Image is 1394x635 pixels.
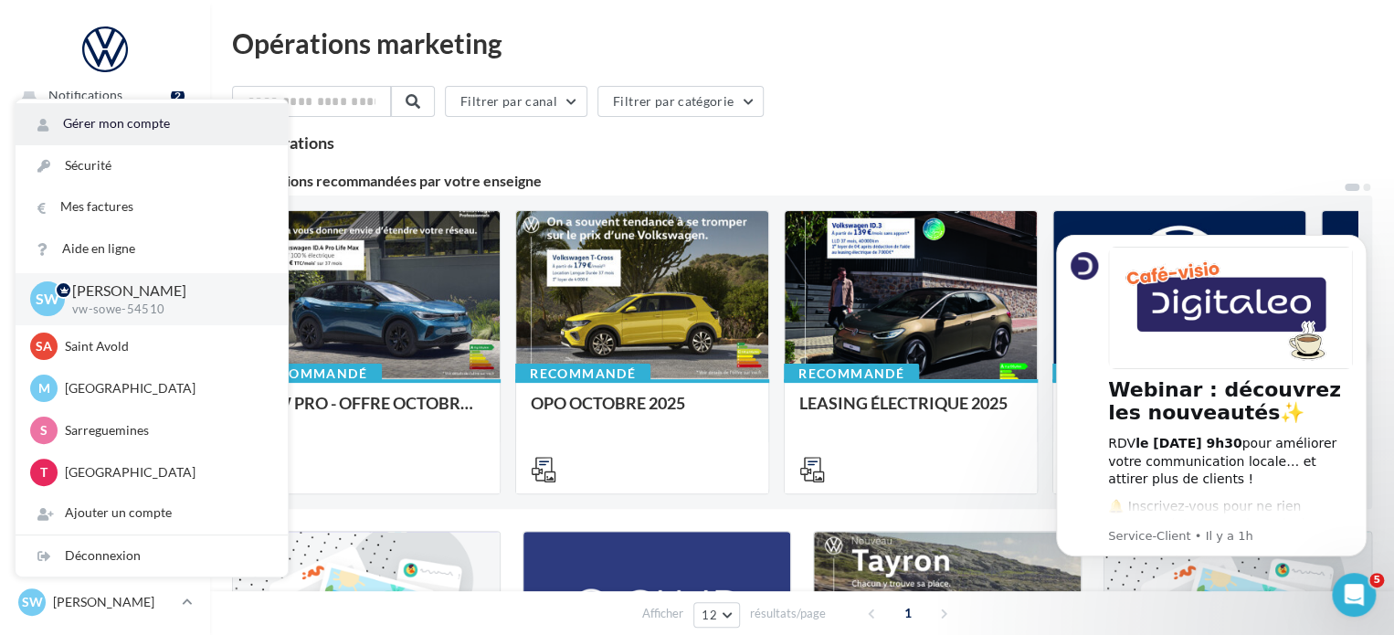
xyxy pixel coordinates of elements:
[247,364,382,384] div: Recommandé
[893,598,923,628] span: 1
[702,608,717,622] span: 12
[22,593,43,611] span: SW
[784,364,919,384] div: Recommandé
[72,280,259,302] p: [PERSON_NAME]
[16,492,288,534] div: Ajouter un compte
[799,394,1022,430] div: LEASING ÉLECTRIQUE 2025
[11,259,199,298] a: Campagnes
[36,337,52,355] span: SA
[16,103,288,144] a: Gérer mon compte
[11,350,199,388] a: Médiathèque
[1332,573,1376,617] iframe: Intercom live chat
[11,304,199,343] a: Contacts
[256,134,334,151] div: opérations
[232,29,1372,57] div: Opérations marketing
[232,174,1343,188] div: 6 opérations recommandées par votre enseigne
[65,379,266,397] p: [GEOGRAPHIC_DATA]
[11,76,192,114] button: Notifications 2
[11,502,199,556] a: Campagnes DataOnDemand
[531,394,754,430] div: OPO OCTOBRE 2025
[693,602,740,628] button: 12
[72,302,259,318] p: vw-sowe-54510
[16,535,288,577] div: Déconnexion
[11,122,199,160] a: Opérations
[65,421,266,439] p: Sarreguemines
[445,86,587,117] button: Filtrer par canal
[16,145,288,186] a: Sécurité
[11,440,199,494] a: PLV et print personnalisable
[65,463,266,482] p: [GEOGRAPHIC_DATA]
[597,86,764,117] button: Filtrer par catégorie
[38,379,50,397] span: M
[515,364,650,384] div: Recommandé
[36,289,59,310] span: SW
[11,214,199,252] a: Visibilité en ligne
[48,87,122,102] span: Notifications
[750,605,826,622] span: résultats/page
[1369,573,1384,587] span: 5
[1029,212,1394,626] iframe: Intercom notifications message
[16,186,288,228] a: Mes factures
[642,605,683,622] span: Afficher
[65,337,266,355] p: Saint Avold
[11,166,199,206] a: Boîte de réception93
[15,585,195,619] a: SW [PERSON_NAME]
[40,463,48,482] span: T
[53,593,174,611] p: [PERSON_NAME]
[11,396,199,434] a: Calendrier
[40,421,48,439] span: S
[262,394,485,430] div: VW PRO - OFFRE OCTOBRE 25
[171,89,185,103] div: 2
[16,228,288,270] a: Aide en ligne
